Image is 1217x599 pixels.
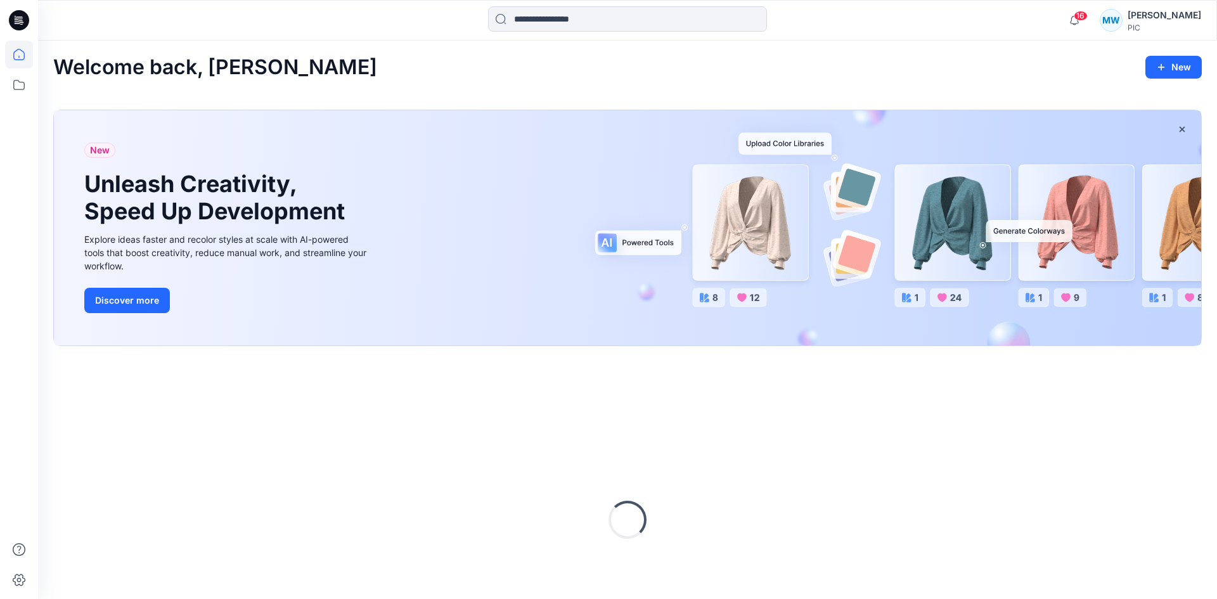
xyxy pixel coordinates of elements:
[90,143,110,158] span: New
[84,171,351,225] h1: Unleash Creativity, Speed Up Development
[1128,8,1201,23] div: [PERSON_NAME]
[1145,56,1202,79] button: New
[1100,9,1123,32] div: MW
[1128,23,1201,32] div: PIC
[84,233,370,273] div: Explore ideas faster and recolor styles at scale with AI-powered tools that boost creativity, red...
[84,288,370,313] a: Discover more
[53,56,377,79] h2: Welcome back, [PERSON_NAME]
[1074,11,1088,21] span: 16
[84,288,170,313] button: Discover more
